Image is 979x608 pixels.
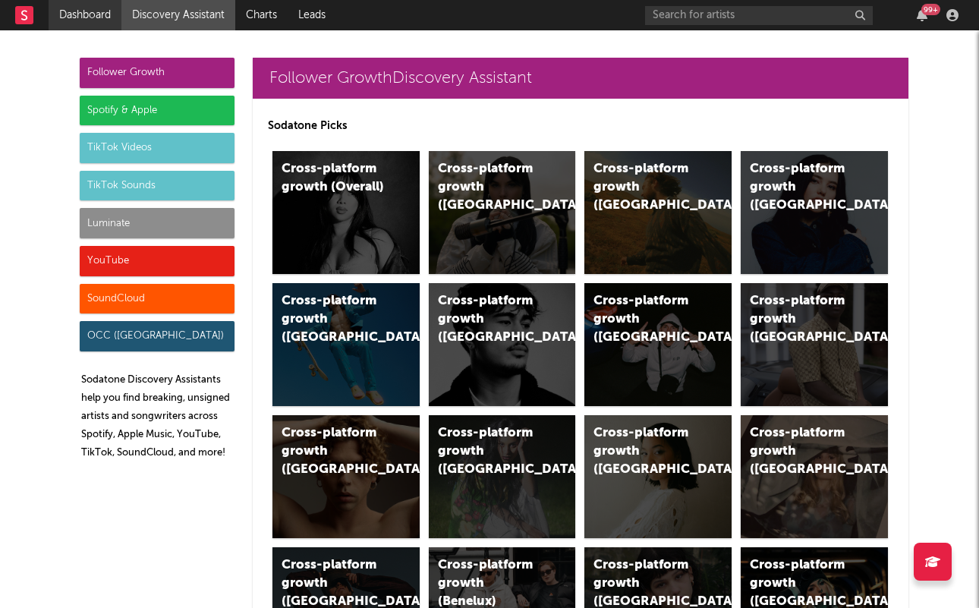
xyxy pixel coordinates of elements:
[584,415,732,538] a: Cross-platform growth ([GEOGRAPHIC_DATA])
[429,283,576,406] a: Cross-platform growth ([GEOGRAPHIC_DATA])
[282,292,385,347] div: Cross-platform growth ([GEOGRAPHIC_DATA])
[80,284,235,314] div: SoundCloud
[645,6,873,25] input: Search for artists
[282,424,385,479] div: Cross-platform growth ([GEOGRAPHIC_DATA])
[750,424,853,479] div: Cross-platform growth ([GEOGRAPHIC_DATA])
[80,171,235,201] div: TikTok Sounds
[917,9,927,21] button: 99+
[80,133,235,163] div: TikTok Videos
[80,246,235,276] div: YouTube
[429,415,576,538] a: Cross-platform growth ([GEOGRAPHIC_DATA])
[741,151,888,274] a: Cross-platform growth ([GEOGRAPHIC_DATA])
[80,321,235,351] div: OCC ([GEOGRAPHIC_DATA])
[584,283,732,406] a: Cross-platform growth ([GEOGRAPHIC_DATA]/GSA)
[750,292,853,347] div: Cross-platform growth ([GEOGRAPHIC_DATA])
[282,160,385,197] div: Cross-platform growth (Overall)
[272,283,420,406] a: Cross-platform growth ([GEOGRAPHIC_DATA])
[593,292,697,347] div: Cross-platform growth ([GEOGRAPHIC_DATA]/GSA)
[253,58,908,99] a: Follower GrowthDiscovery Assistant
[438,424,541,479] div: Cross-platform growth ([GEOGRAPHIC_DATA])
[741,283,888,406] a: Cross-platform growth ([GEOGRAPHIC_DATA])
[438,160,541,215] div: Cross-platform growth ([GEOGRAPHIC_DATA])
[593,424,697,479] div: Cross-platform growth ([GEOGRAPHIC_DATA])
[741,415,888,538] a: Cross-platform growth ([GEOGRAPHIC_DATA])
[80,96,235,126] div: Spotify & Apple
[750,160,853,215] div: Cross-platform growth ([GEOGRAPHIC_DATA])
[81,371,235,462] p: Sodatone Discovery Assistants help you find breaking, unsigned artists and songwriters across Spo...
[80,58,235,88] div: Follower Growth
[593,160,697,215] div: Cross-platform growth ([GEOGRAPHIC_DATA])
[921,4,940,15] div: 99 +
[584,151,732,274] a: Cross-platform growth ([GEOGRAPHIC_DATA])
[80,208,235,238] div: Luminate
[438,292,541,347] div: Cross-platform growth ([GEOGRAPHIC_DATA])
[272,151,420,274] a: Cross-platform growth (Overall)
[268,117,893,135] p: Sodatone Picks
[272,415,420,538] a: Cross-platform growth ([GEOGRAPHIC_DATA])
[429,151,576,274] a: Cross-platform growth ([GEOGRAPHIC_DATA])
